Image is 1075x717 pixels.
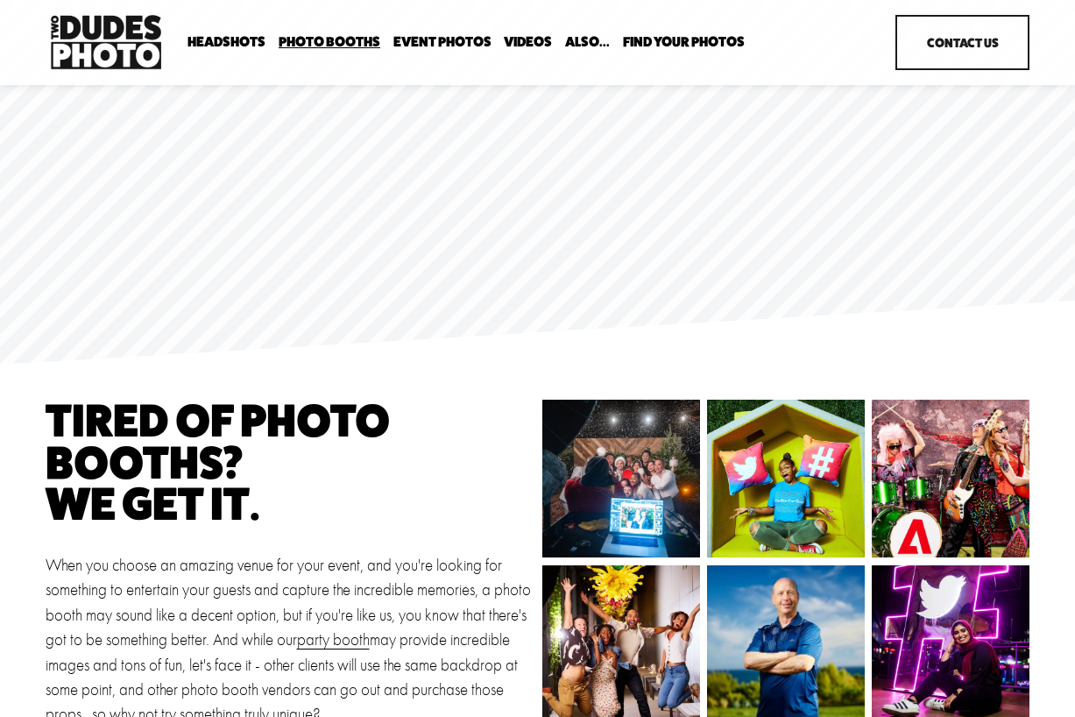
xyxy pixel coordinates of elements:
[297,630,370,650] a: party booth
[393,34,492,51] a: Event Photos
[46,400,533,525] h1: Tired of photo booths? we get it.
[668,400,904,557] img: 200114_Twitter3342.jpg
[832,400,1069,557] img: 250107_Adobe_RockBand_0487.jpg
[565,34,610,51] a: folder dropdown
[504,34,552,51] a: Videos
[623,34,745,51] a: folder dropdown
[503,400,740,557] img: 241107_MOUNTAIN WINERY-9.jpg
[623,35,745,49] span: Find Your Photos
[895,15,1029,70] a: Contact Us
[187,34,265,51] a: folder dropdown
[279,34,380,51] a: folder dropdown
[565,35,610,49] span: Also...
[187,35,265,49] span: Headshots
[46,11,166,74] img: Two Dudes Photo | Headshots, Portraits &amp; Photo Booths
[279,35,380,49] span: Photo Booths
